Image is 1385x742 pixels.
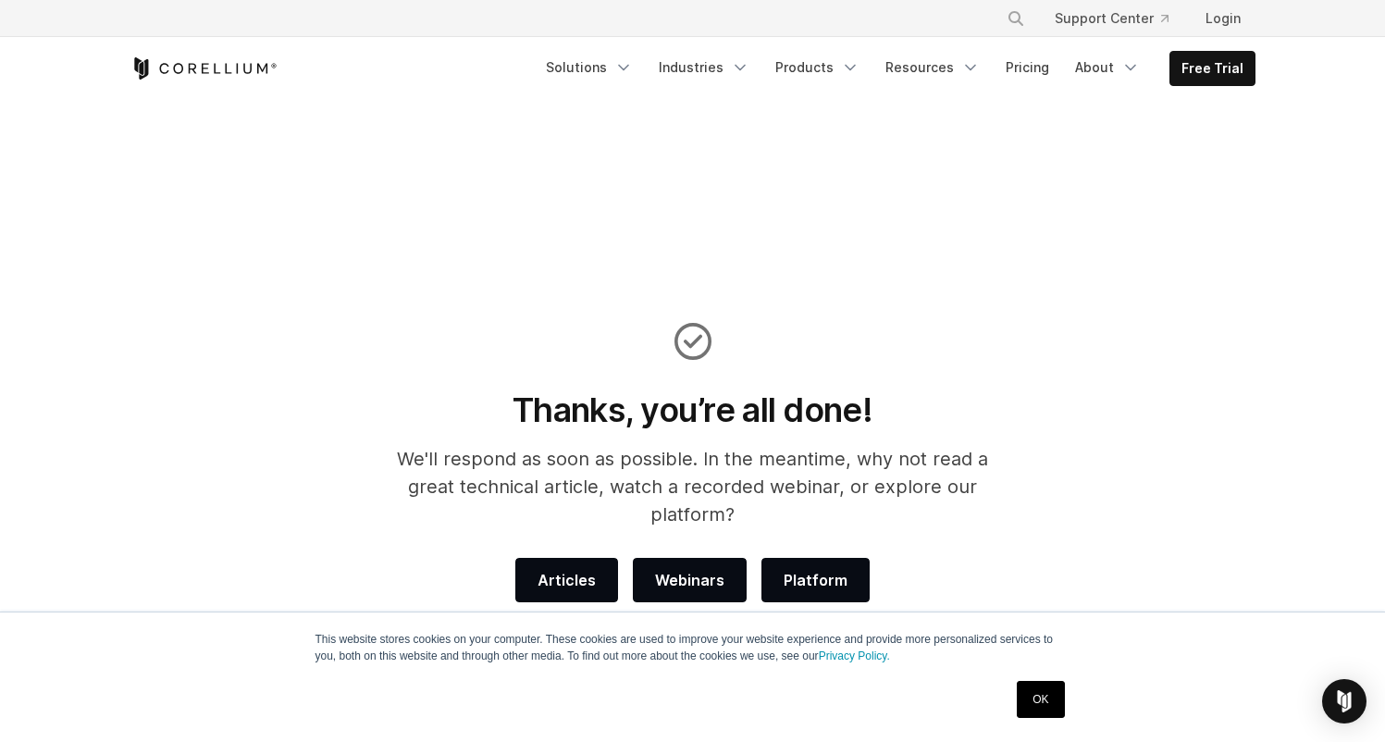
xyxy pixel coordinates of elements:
[1064,51,1151,84] a: About
[1322,679,1366,723] div: Open Intercom Messenger
[819,649,890,662] a: Privacy Policy.
[1191,2,1255,35] a: Login
[784,569,847,591] span: Platform
[648,51,761,84] a: Industries
[315,631,1070,664] p: This website stores cookies on your computer. These cookies are used to improve your website expe...
[535,51,1255,86] div: Navigation Menu
[633,558,747,602] a: Webinars
[1040,2,1183,35] a: Support Center
[372,390,1013,430] h1: Thanks, you’re all done!
[764,51,871,84] a: Products
[761,558,870,602] a: Platform
[535,51,644,84] a: Solutions
[538,569,596,591] span: Articles
[372,445,1013,528] p: We'll respond as soon as possible. In the meantime, why not read a great technical article, watch...
[655,569,724,591] span: Webinars
[130,57,278,80] a: Corellium Home
[1170,52,1255,85] a: Free Trial
[995,51,1060,84] a: Pricing
[515,558,618,602] a: Articles
[1017,681,1064,718] a: OK
[984,2,1255,35] div: Navigation Menu
[874,51,991,84] a: Resources
[999,2,1033,35] button: Search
